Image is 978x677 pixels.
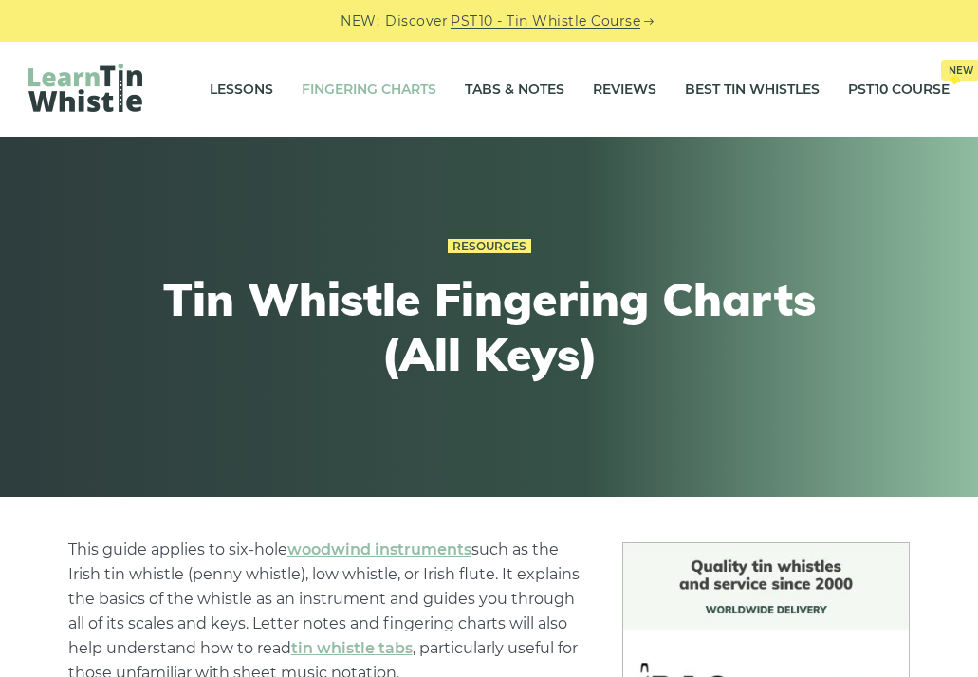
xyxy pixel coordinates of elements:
a: Tabs & Notes [465,65,564,113]
a: tin whistle tabs [291,639,413,657]
img: LearnTinWhistle.com [28,64,142,112]
a: PST10 CourseNew [848,65,950,113]
a: Lessons [210,65,273,113]
a: woodwind instruments [287,540,471,558]
a: Best Tin Whistles [685,65,820,113]
h1: Tin Whistle Fingering Charts (All Keys) [140,272,839,381]
a: Resources [448,239,531,254]
a: Fingering Charts [302,65,436,113]
a: Reviews [593,65,656,113]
